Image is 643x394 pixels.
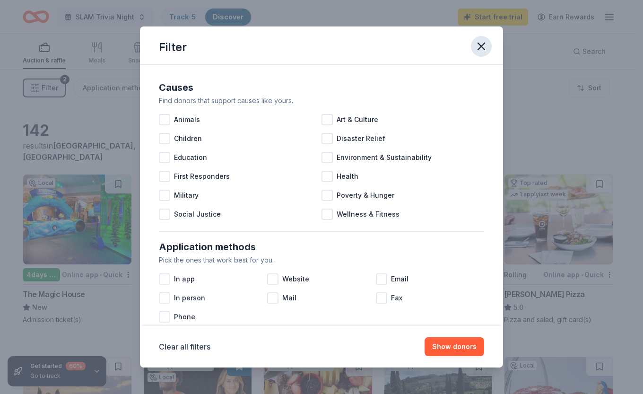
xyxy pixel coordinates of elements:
[174,152,207,163] span: Education
[159,239,484,254] div: Application methods
[159,95,484,106] div: Find donors that support causes like yours.
[337,171,358,182] span: Health
[174,133,202,144] span: Children
[159,341,210,352] button: Clear all filters
[174,292,205,304] span: In person
[174,171,230,182] span: First Responders
[174,273,195,285] span: In app
[337,209,400,220] span: Wellness & Fitness
[159,254,484,266] div: Pick the ones that work best for you.
[282,292,296,304] span: Mail
[337,133,385,144] span: Disaster Relief
[159,80,484,95] div: Causes
[391,273,408,285] span: Email
[174,190,199,201] span: Military
[282,273,309,285] span: Website
[337,190,394,201] span: Poverty & Hunger
[391,292,402,304] span: Fax
[174,114,200,125] span: Animals
[425,337,484,356] button: Show donors
[159,40,187,55] div: Filter
[174,209,221,220] span: Social Justice
[337,152,432,163] span: Environment & Sustainability
[337,114,378,125] span: Art & Culture
[174,311,195,323] span: Phone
